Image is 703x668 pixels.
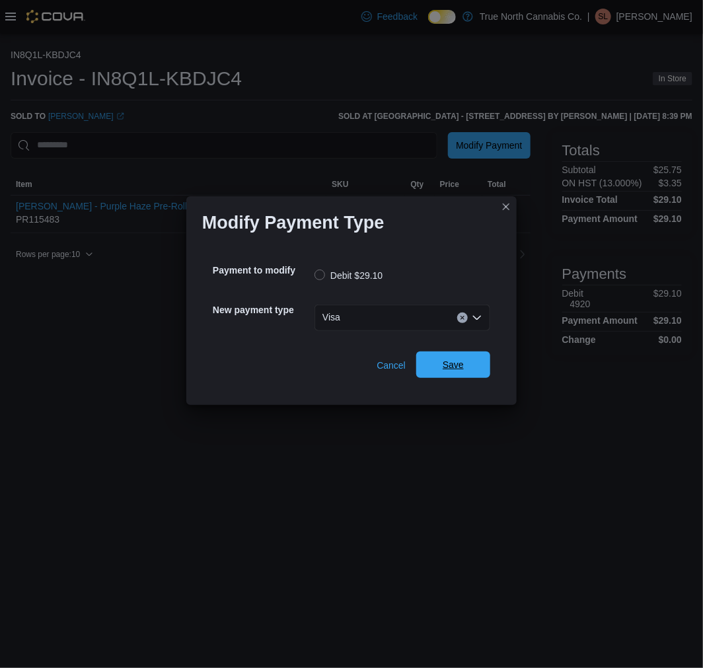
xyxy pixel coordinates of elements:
h1: Modify Payment Type [202,212,385,233]
button: Closes this modal window [498,199,514,215]
span: Cancel [377,359,406,372]
span: Visa [322,309,340,325]
button: Open list of options [472,313,482,323]
button: Save [416,352,490,378]
label: Debit $29.10 [314,268,383,283]
span: Save [443,358,464,371]
h5: Payment to modify [213,257,312,283]
button: Clear input [457,313,468,323]
h5: New payment type [213,297,312,323]
button: Cancel [371,352,411,379]
input: Accessible screen reader label [346,310,347,326]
